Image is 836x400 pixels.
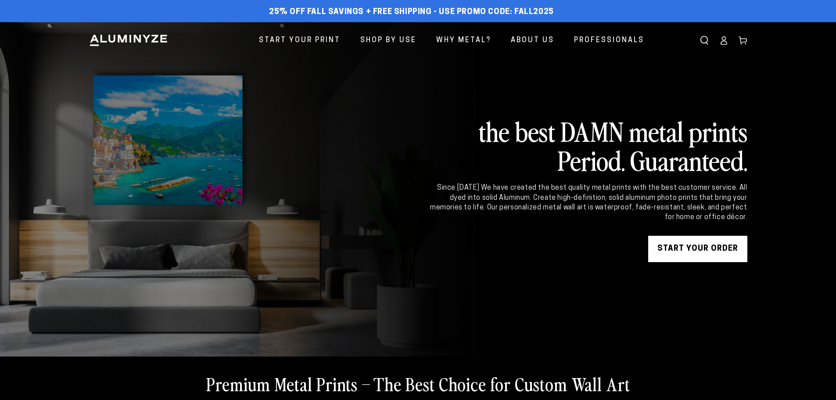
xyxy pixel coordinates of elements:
[259,34,341,47] span: Start Your Print
[567,29,651,52] a: Professionals
[648,236,747,262] a: START YOUR Order
[360,34,416,47] span: Shop By Use
[252,29,347,52] a: Start Your Print
[89,34,168,47] img: Aluminyze
[511,34,554,47] span: About Us
[429,183,747,223] div: Since [DATE] We have created the best quality metal prints with the best customer service. All dy...
[354,29,423,52] a: Shop By Use
[429,116,747,174] h2: the best DAMN metal prints Period. Guaranteed.
[574,34,644,47] span: Professionals
[269,7,554,17] span: 25% off FALL Savings + Free Shipping - Use Promo Code: FALL2025
[436,34,491,47] span: Why Metal?
[695,31,714,50] summary: Search our site
[430,29,498,52] a: Why Metal?
[206,372,630,395] h2: Premium Metal Prints – The Best Choice for Custom Wall Art
[504,29,561,52] a: About Us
